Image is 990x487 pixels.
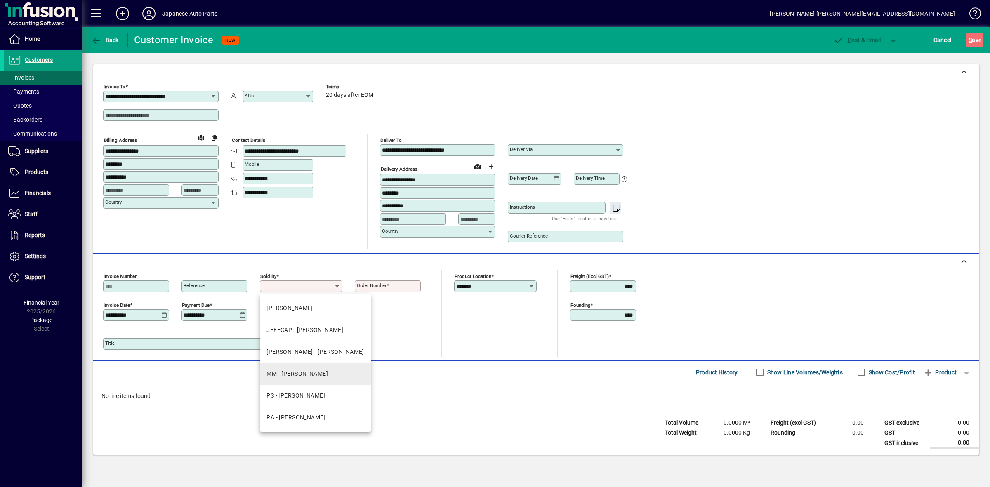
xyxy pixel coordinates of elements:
[923,366,957,379] span: Product
[969,33,981,47] span: ave
[207,131,221,144] button: Copy to Delivery address
[510,233,548,239] mat-label: Courier Reference
[194,131,207,144] a: View on map
[225,38,236,43] span: NEW
[25,232,45,238] span: Reports
[382,228,398,234] mat-label: Country
[357,282,387,288] mat-label: Order number
[109,6,136,21] button: Add
[570,273,609,279] mat-label: Freight (excl GST)
[89,33,121,47] button: Back
[326,92,373,99] span: 20 days after EOM
[484,160,497,173] button: Choose address
[766,368,843,376] label: Show Line Volumes/Weights
[510,146,533,152] mat-label: Deliver via
[8,102,32,109] span: Quotes
[766,418,824,428] td: Freight (excl GST)
[4,113,82,127] a: Backorders
[4,162,82,183] a: Products
[824,428,874,438] td: 0.00
[82,33,128,47] app-page-header-button: Back
[245,161,259,167] mat-label: Mobile
[4,225,82,246] a: Reports
[245,93,254,99] mat-label: Attn
[8,74,34,81] span: Invoices
[25,253,46,259] span: Settings
[963,2,980,28] a: Knowledge Base
[552,214,617,223] mat-hint: Use 'Enter' to start a new line
[25,211,38,217] span: Staff
[510,175,538,181] mat-label: Delivery date
[833,37,881,43] span: ost & Email
[510,204,535,210] mat-label: Instructions
[104,302,130,308] mat-label: Invoice date
[266,326,343,334] div: JEFFCAP - [PERSON_NAME]
[576,175,605,181] mat-label: Delivery time
[880,418,930,428] td: GST exclusive
[829,33,885,47] button: Post & Email
[930,438,979,448] td: 0.00
[661,418,710,428] td: Total Volume
[471,160,484,173] a: View on map
[4,29,82,49] a: Home
[25,274,45,280] span: Support
[930,418,979,428] td: 0.00
[182,302,210,308] mat-label: Payment due
[25,56,53,63] span: Customers
[570,302,590,308] mat-label: Rounding
[24,299,59,306] span: Financial Year
[4,267,82,288] a: Support
[266,391,325,400] div: PS - [PERSON_NAME]
[919,365,961,380] button: Product
[933,33,952,47] span: Cancel
[266,348,364,356] div: [PERSON_NAME] - [PERSON_NAME]
[91,37,119,43] span: Back
[184,282,205,288] mat-label: Reference
[766,428,824,438] td: Rounding
[326,84,375,89] span: Terms
[4,127,82,141] a: Communications
[260,407,371,428] mat-option: RA - ROB ADAMS
[266,304,313,313] div: [PERSON_NAME]
[134,33,214,47] div: Customer Invoice
[25,190,51,196] span: Financials
[104,273,137,279] mat-label: Invoice number
[266,413,325,422] div: RA - [PERSON_NAME]
[260,385,371,407] mat-option: PS - PHIL STEPHENS
[25,35,40,42] span: Home
[93,383,979,409] div: No line items found
[260,319,371,341] mat-option: JEFFCAP - JEFF CAPEZI
[693,365,741,380] button: Product History
[710,428,760,438] td: 0.0000 Kg
[880,428,930,438] td: GST
[260,363,371,385] mat-option: MM - MARK MYERS
[266,369,328,378] div: MM - [PERSON_NAME]
[4,141,82,162] a: Suppliers
[8,130,57,137] span: Communications
[966,33,983,47] button: Save
[696,366,738,379] span: Product History
[260,273,276,279] mat-label: Sold by
[824,418,874,428] td: 0.00
[260,341,371,363] mat-option: JEFF - JEFFREY LAI
[4,71,82,85] a: Invoices
[880,438,930,448] td: GST inclusive
[8,116,42,123] span: Backorders
[25,148,48,154] span: Suppliers
[4,246,82,267] a: Settings
[867,368,915,376] label: Show Cost/Profit
[4,99,82,113] a: Quotes
[104,84,125,89] mat-label: Invoice To
[380,137,402,143] mat-label: Deliver To
[4,204,82,225] a: Staff
[260,297,371,319] mat-option: AG - AKIKO GOTO
[661,428,710,438] td: Total Weight
[455,273,491,279] mat-label: Product location
[848,37,851,43] span: P
[931,33,954,47] button: Cancel
[162,7,217,20] div: Japanese Auto Parts
[136,6,162,21] button: Profile
[8,88,39,95] span: Payments
[4,183,82,204] a: Financials
[4,85,82,99] a: Payments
